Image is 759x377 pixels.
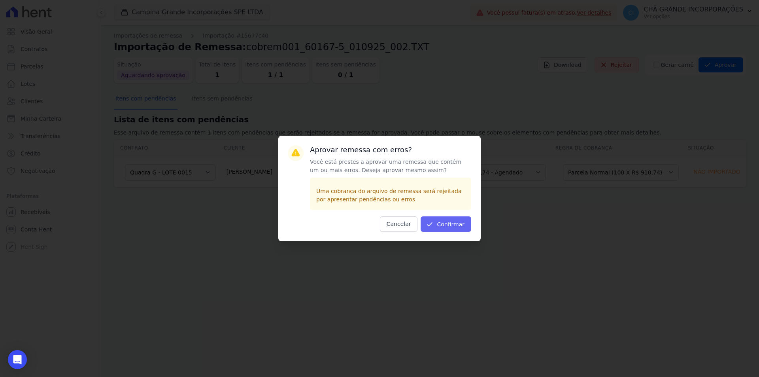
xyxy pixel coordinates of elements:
[310,158,471,174] p: Você está prestes a aprovar uma remessa que contém um ou mais erros. Deseja aprovar mesmo assim?
[310,145,471,155] h3: Aprovar remessa com erros?
[316,187,465,204] p: Uma cobrança do arquivo de remessa será rejeitada por apresentar pendências ou erros
[380,216,418,232] button: Cancelar
[8,350,27,369] div: Open Intercom Messenger
[421,216,471,232] button: Confirmar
